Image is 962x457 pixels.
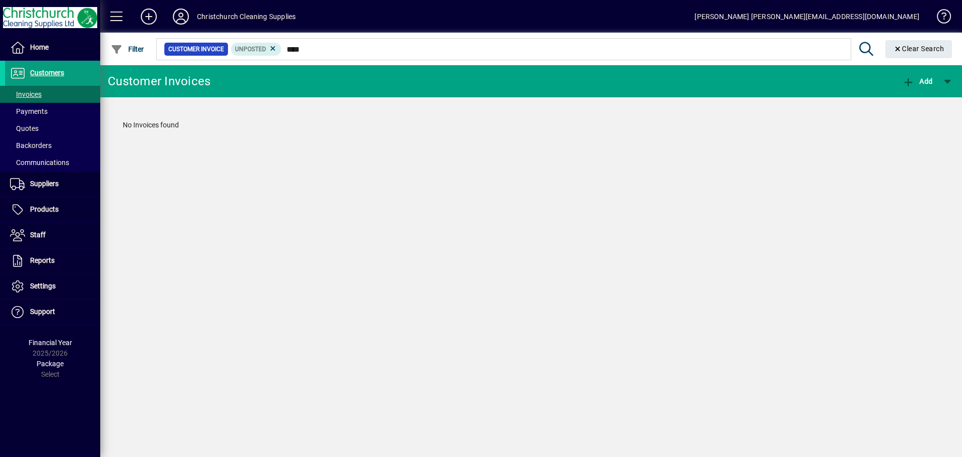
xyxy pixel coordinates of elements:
[885,40,952,58] button: Clear
[235,46,266,53] span: Unposted
[5,274,100,299] a: Settings
[30,180,59,188] span: Suppliers
[900,72,935,90] button: Add
[30,43,49,51] span: Home
[10,159,69,167] span: Communications
[5,197,100,222] a: Products
[111,45,144,53] span: Filter
[30,308,55,316] span: Support
[30,69,64,77] span: Customers
[5,137,100,154] a: Backorders
[929,2,949,35] a: Knowledge Base
[5,103,100,120] a: Payments
[5,248,100,273] a: Reports
[197,9,296,25] div: Christchurch Cleaning Supplies
[902,77,932,85] span: Add
[30,282,56,290] span: Settings
[10,141,52,149] span: Backorders
[893,45,944,53] span: Clear Search
[165,8,197,26] button: Profile
[133,8,165,26] button: Add
[5,299,100,325] a: Support
[5,172,100,197] a: Suppliers
[10,124,39,132] span: Quotes
[694,9,919,25] div: [PERSON_NAME] [PERSON_NAME][EMAIL_ADDRESS][DOMAIN_NAME]
[113,110,949,140] div: No Invoices found
[29,339,72,347] span: Financial Year
[10,107,48,115] span: Payments
[30,205,59,213] span: Products
[5,86,100,103] a: Invoices
[30,256,55,264] span: Reports
[10,90,42,98] span: Invoices
[5,154,100,171] a: Communications
[5,35,100,60] a: Home
[108,73,210,89] div: Customer Invoices
[5,223,100,248] a: Staff
[5,120,100,137] a: Quotes
[168,44,224,54] span: Customer Invoice
[30,231,46,239] span: Staff
[37,360,64,368] span: Package
[231,43,282,56] mat-chip: Customer Invoice Status: Unposted
[108,40,147,58] button: Filter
